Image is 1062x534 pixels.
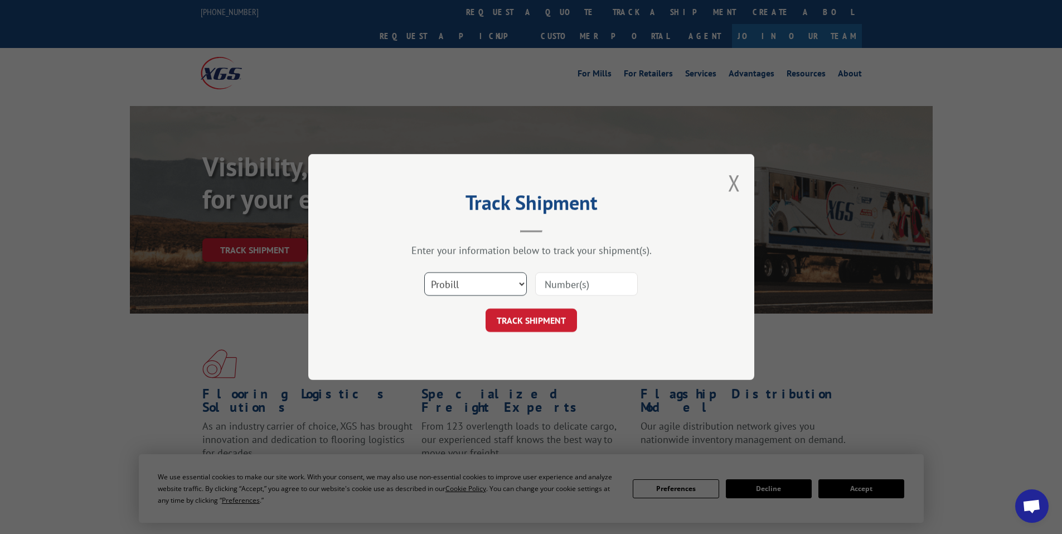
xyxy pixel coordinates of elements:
button: Close modal [728,168,740,198]
input: Number(s) [535,272,638,296]
button: TRACK SHIPMENT [486,309,577,332]
div: Enter your information below to track your shipment(s). [364,244,699,257]
div: Open chat [1015,489,1049,523]
h2: Track Shipment [364,195,699,216]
